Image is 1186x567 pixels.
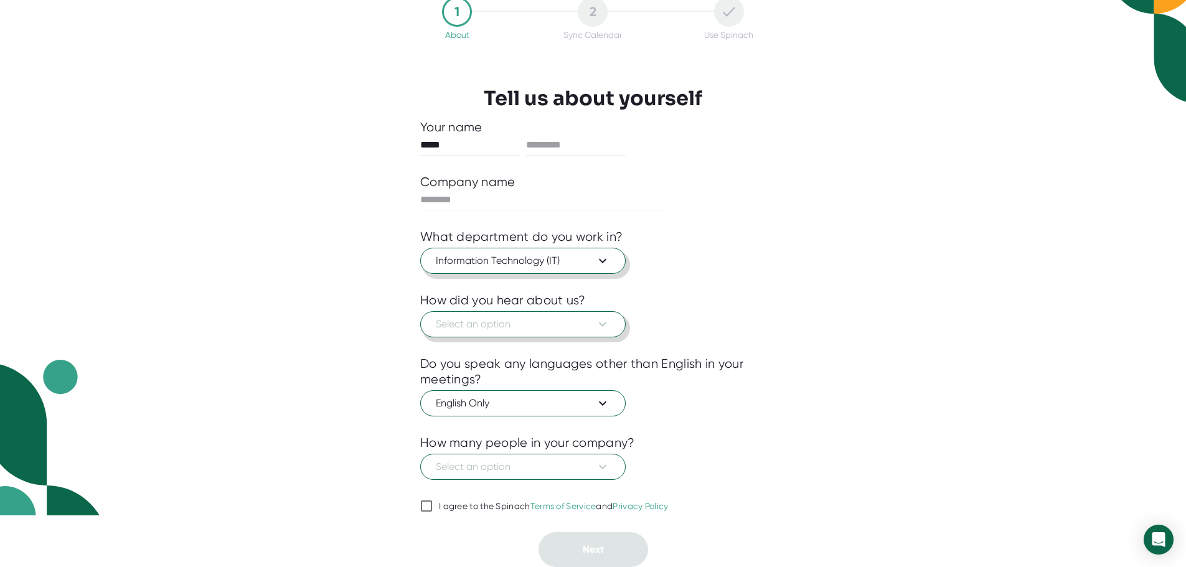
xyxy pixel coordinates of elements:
div: Company name [420,174,515,190]
div: Do you speak any languages other than English in your meetings? [420,356,766,387]
a: Terms of Service [530,501,596,511]
div: What department do you work in? [420,229,623,245]
span: Next [583,543,604,555]
button: Next [539,532,648,567]
button: Select an option [420,454,626,480]
div: About [445,30,469,40]
button: English Only [420,390,626,416]
button: Information Technology (IT) [420,248,626,274]
div: How did you hear about us? [420,293,586,308]
div: Open Intercom Messenger [1144,525,1174,555]
span: Select an option [436,459,610,474]
div: How many people in your company? [420,435,635,451]
div: I agree to the Spinach and [439,501,669,512]
a: Privacy Policy [613,501,668,511]
div: Your name [420,119,766,135]
div: Sync Calendar [563,30,622,40]
button: Select an option [420,311,626,337]
span: Information Technology (IT) [436,253,610,268]
h3: Tell us about yourself [484,87,702,110]
span: English Only [436,396,610,411]
div: Use Spinach [704,30,753,40]
span: Select an option [436,317,610,332]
